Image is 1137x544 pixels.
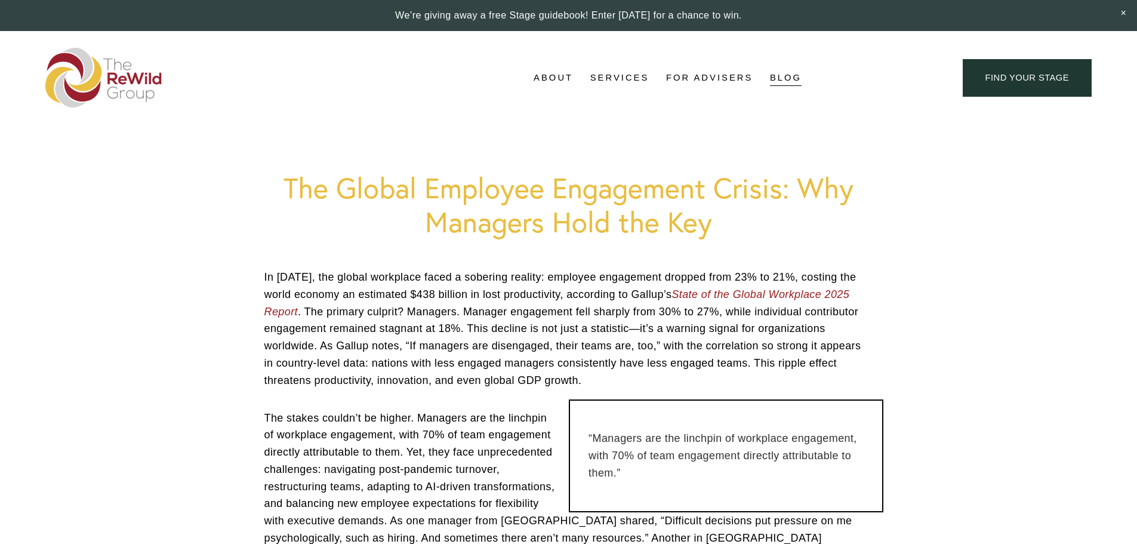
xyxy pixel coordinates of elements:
a: For Advisers [666,69,753,87]
a: State of the Global Workplace 2025 Report [264,288,850,318]
span: About [534,70,573,86]
span: “ [588,432,592,444]
blockquote: Managers are the linchpin of workplace engagement, with 70% of team engagement directly attributa... [588,430,863,481]
span: Services [590,70,649,86]
img: The ReWild Group [45,48,162,107]
a: folder dropdown [590,69,649,87]
span: ” [617,467,620,479]
a: find your stage [963,59,1092,97]
h1: The Global Employee Engagement Crisis: Why Managers Hold the Key [264,171,873,239]
p: In [DATE], the global workplace faced a sobering reality: employee engagement dropped from 23% to... [264,269,873,389]
a: folder dropdown [534,69,573,87]
a: Blog [770,69,802,87]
